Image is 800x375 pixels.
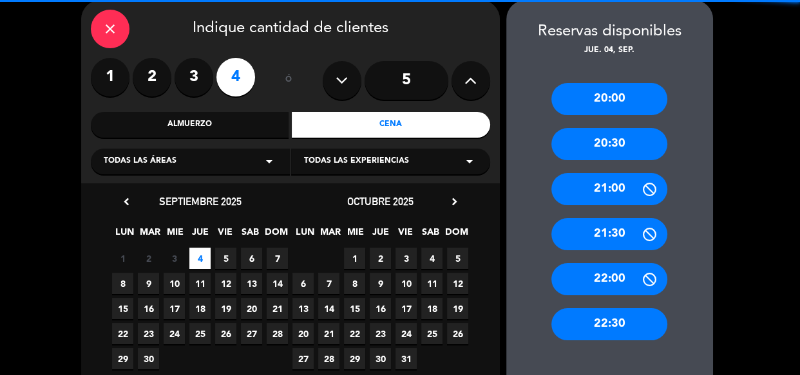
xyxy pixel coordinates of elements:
span: 17 [395,298,417,319]
span: JUE [189,224,211,246]
span: 4 [421,248,443,269]
span: 20 [241,298,262,319]
span: 27 [241,323,262,344]
span: 19 [215,298,236,319]
span: 12 [447,273,468,294]
span: MAR [319,224,341,246]
span: 28 [267,323,288,344]
div: 21:00 [551,173,667,205]
i: arrow_drop_down [462,154,477,169]
span: 22 [344,323,365,344]
span: LUN [294,224,316,246]
span: 29 [344,348,365,369]
div: jue. 04, sep. [506,44,713,57]
span: MIE [345,224,366,246]
span: 3 [395,248,417,269]
span: Todas las experiencias [304,155,409,168]
span: 15 [112,298,133,319]
span: VIE [395,224,416,246]
div: ó [268,58,310,103]
span: 30 [370,348,391,369]
div: 22:00 [551,263,667,295]
span: 7 [267,248,288,269]
span: 2 [138,248,159,269]
span: 25 [421,323,443,344]
span: 21 [318,323,339,344]
span: SAB [420,224,441,246]
span: octubre 2025 [347,195,414,208]
span: DOM [265,224,286,246]
span: 23 [138,323,159,344]
span: 28 [318,348,339,369]
span: 10 [164,273,185,294]
span: 25 [189,323,211,344]
span: septiembre 2025 [159,195,242,208]
div: Reservas disponibles [506,19,713,44]
span: 2 [370,248,391,269]
span: 10 [395,273,417,294]
span: 3 [164,248,185,269]
span: 13 [241,273,262,294]
label: 2 [133,58,171,96]
span: 8 [344,273,365,294]
i: close [102,21,118,37]
span: 5 [215,248,236,269]
span: 14 [318,298,339,319]
label: 4 [216,58,255,96]
div: 20:00 [551,83,667,115]
span: 27 [292,348,314,369]
span: VIE [214,224,236,246]
span: 5 [447,248,468,269]
span: 13 [292,298,314,319]
span: 29 [112,348,133,369]
span: 22 [112,323,133,344]
span: 16 [138,298,159,319]
span: 9 [370,273,391,294]
div: Indique cantidad de clientes [91,10,490,48]
span: 7 [318,273,339,294]
span: 12 [215,273,236,294]
span: 11 [189,273,211,294]
i: arrow_drop_down [262,154,277,169]
span: 23 [370,323,391,344]
span: MAR [139,224,160,246]
span: 26 [215,323,236,344]
span: 1 [344,248,365,269]
span: 6 [241,248,262,269]
span: 1 [112,248,133,269]
label: 3 [175,58,213,96]
div: Almuerzo [91,112,289,138]
span: 24 [164,323,185,344]
label: 1 [91,58,129,96]
span: Todas las áreas [104,155,176,168]
div: 21:30 [551,218,667,250]
span: 6 [292,273,314,294]
span: 18 [189,298,211,319]
div: 20:30 [551,128,667,160]
span: 26 [447,323,468,344]
span: 20 [292,323,314,344]
span: 9 [138,273,159,294]
span: MIE [164,224,186,246]
span: 19 [447,298,468,319]
span: 15 [344,298,365,319]
div: Cena [292,112,490,138]
span: 17 [164,298,185,319]
i: chevron_right [448,195,461,208]
span: DOM [445,224,466,246]
div: 22:30 [551,308,667,340]
i: chevron_left [120,195,133,208]
span: 14 [267,273,288,294]
span: 16 [370,298,391,319]
span: 4 [189,248,211,269]
span: 11 [421,273,443,294]
span: 21 [267,298,288,319]
span: 30 [138,348,159,369]
span: 18 [421,298,443,319]
span: JUE [370,224,391,246]
span: 24 [395,323,417,344]
span: LUN [114,224,135,246]
span: SAB [240,224,261,246]
span: 31 [395,348,417,369]
span: 8 [112,273,133,294]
